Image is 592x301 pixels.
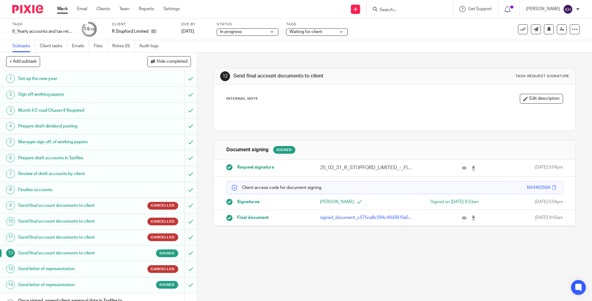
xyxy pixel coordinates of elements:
[18,201,125,210] h1: Send final account documents to client
[237,199,259,205] span: Signatures
[231,185,321,191] p: Client access code for document signing
[57,6,68,12] a: Work
[535,199,563,205] span: [DATE] 5:04pm
[77,6,87,12] a: Email
[237,215,269,221] span: Final document
[181,22,209,27] label: Due by
[159,251,175,256] span: Signed
[84,26,95,33] div: 14
[151,266,175,272] span: Cancelled
[273,146,295,154] div: Signed
[526,6,560,12] p: [PERSON_NAME]
[12,22,74,27] label: Task
[112,28,148,35] p: R Stopford Limited
[151,235,175,240] span: Cancelled
[18,137,125,147] h1: Manager sign off, of working papers
[6,169,15,178] div: 7
[18,122,125,131] h1: Prepare draft dividend posting
[6,233,15,242] div: 11
[520,94,563,104] button: Edit description
[18,90,125,99] h1: Sign off working papers
[220,30,242,34] span: In progress
[6,154,15,162] div: 6
[18,264,125,274] h1: Send letter of representation
[6,281,15,289] div: 14
[535,164,563,171] span: [DATE] 5:04pm
[18,185,125,194] h1: Finalise accounts
[290,30,322,34] span: Waiting for client
[516,74,569,79] div: Task request signature
[6,90,15,99] div: 2
[18,106,125,115] h1: Month 6 E-mail Chaser if Required
[18,153,125,163] h1: Prepare draft accounts in Taxfiler.
[6,74,15,83] div: 1
[6,201,15,210] div: 9
[94,40,108,52] a: Files
[6,186,15,194] div: 8
[12,28,74,35] div: 6_Yearly accounts and tax return
[139,40,163,52] a: Audit logs
[18,74,125,83] h1: Set up the new year
[6,265,15,273] div: 13
[6,217,15,226] div: 10
[18,217,125,226] h1: Send final account documents to client
[40,40,67,52] a: Client tasks
[159,282,175,287] span: Signed
[217,22,278,27] label: Status
[151,203,175,208] span: Cancelled
[97,6,110,12] a: Clients
[139,6,154,12] a: Reports
[112,22,174,27] label: Client
[468,7,492,11] span: Get Support
[6,122,15,131] div: 4
[151,219,175,224] span: Cancelled
[6,249,15,257] div: 12
[220,71,230,81] div: 12
[320,215,413,221] p: signed_document_c575ca8c594c49d3810a5e230770bc07.pdf
[119,6,129,12] a: Team
[237,164,274,170] span: Request signature
[163,6,180,12] a: Settings
[379,7,434,13] input: Search
[527,185,550,191] div: NX440359A
[181,29,194,34] span: [DATE]
[89,28,95,31] small: /16
[233,73,408,79] h1: Send final account documents to client
[157,59,187,64] span: Hide completed
[563,4,573,14] img: svg%3E
[226,147,269,153] h1: Document signing
[226,96,258,101] p: Internal Note
[535,215,563,221] span: [DATE] 9:42am
[320,164,413,171] p: 25_03_31_R_STOPFORD_LIMITED_-_FINAL_Accounts.pdf
[112,40,135,52] a: Notes (0)
[6,56,40,67] button: + Add subtask
[6,106,15,115] div: 3
[18,249,125,258] h1: Send final account documents to client
[18,169,125,178] h1: Review of draft accounts by client
[18,233,125,242] h1: Send final account documents to client
[147,56,191,67] button: Hide completed
[6,138,15,147] div: 5
[12,40,35,52] a: Subtasks
[404,199,479,205] div: Signed on [DATE] 9:33am
[286,22,348,27] label: Tags
[72,40,89,52] a: Emails
[12,5,43,13] img: Pixie
[320,199,395,205] p: [PERSON_NAME]
[18,280,125,290] h1: Send letter of representation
